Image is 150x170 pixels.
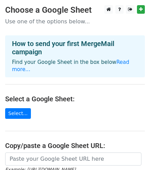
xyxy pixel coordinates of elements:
[12,59,138,73] p: Find your Google Sheet in the box below
[5,108,31,119] a: Select...
[5,152,141,166] input: Paste your Google Sheet URL here
[5,18,145,25] p: Use one of the options below...
[5,5,145,15] h3: Choose a Google Sheet
[5,141,145,150] h4: Copy/paste a Google Sheet URL:
[12,59,129,72] a: Read more...
[5,95,145,103] h4: Select a Google Sheet:
[12,39,138,56] h4: How to send your first MergeMail campaign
